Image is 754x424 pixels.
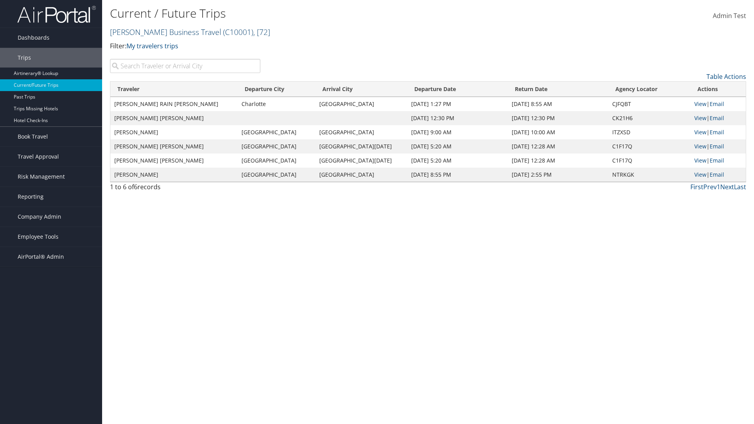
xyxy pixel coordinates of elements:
a: Email [710,128,724,136]
td: [DATE] 5:20 AM [407,139,508,154]
a: View [694,100,706,108]
a: Email [710,157,724,164]
a: 1 [717,183,720,191]
td: [DATE] 9:00 AM [407,125,508,139]
span: Employee Tools [18,227,59,247]
p: Filter: [110,41,534,51]
th: Actions [690,82,746,97]
a: View [694,114,706,122]
a: View [694,143,706,150]
td: | [690,111,746,125]
a: [PERSON_NAME] Business Travel [110,27,270,37]
a: First [690,183,703,191]
td: C1F17Q [608,154,690,168]
th: Traveler: activate to sort column ascending [110,82,238,97]
td: [DATE] 5:20 AM [407,154,508,168]
span: Risk Management [18,167,65,186]
th: Return Date: activate to sort column ascending [508,82,608,97]
span: ( C10001 ) [223,27,253,37]
td: CJFQBT [608,97,690,111]
td: | [690,154,746,168]
td: ITZXSD [608,125,690,139]
span: AirPortal® Admin [18,247,64,267]
span: 6 [134,183,137,191]
a: Email [710,114,724,122]
span: Reporting [18,187,44,207]
th: Arrival City: activate to sort column ascending [315,82,407,97]
td: [GEOGRAPHIC_DATA] [238,125,315,139]
td: | [690,125,746,139]
span: Dashboards [18,28,49,48]
a: Email [710,143,724,150]
td: [PERSON_NAME] [110,125,238,139]
span: Travel Approval [18,147,59,166]
a: Email [710,171,724,178]
a: Next [720,183,734,191]
td: [GEOGRAPHIC_DATA] [315,97,407,111]
td: [DATE] 8:55 AM [508,97,608,111]
td: [GEOGRAPHIC_DATA][DATE] [315,154,407,168]
td: [DATE] 12:30 PM [407,111,508,125]
td: [GEOGRAPHIC_DATA] [238,139,315,154]
h1: Current / Future Trips [110,5,534,22]
td: [DATE] 1:27 PM [407,97,508,111]
td: [GEOGRAPHIC_DATA] [238,154,315,168]
td: [DATE] 2:55 PM [508,168,608,182]
td: [DATE] 12:28 AM [508,154,608,168]
td: [DATE] 12:30 PM [508,111,608,125]
span: Admin Test [713,11,746,20]
div: 1 to 6 of records [110,182,260,196]
td: [GEOGRAPHIC_DATA] [315,168,407,182]
td: NTRKGK [608,168,690,182]
td: [PERSON_NAME] RAIN [PERSON_NAME] [110,97,238,111]
td: [PERSON_NAME] [110,168,238,182]
td: Charlotte [238,97,315,111]
span: Trips [18,48,31,68]
td: [PERSON_NAME] [PERSON_NAME] [110,139,238,154]
a: Table Actions [706,72,746,81]
td: CK21H6 [608,111,690,125]
a: Last [734,183,746,191]
a: My travelers trips [126,42,178,50]
a: View [694,171,706,178]
a: View [694,128,706,136]
th: Departure City: activate to sort column ascending [238,82,315,97]
td: | [690,97,746,111]
td: [DATE] 12:28 AM [508,139,608,154]
span: Company Admin [18,207,61,227]
img: airportal-logo.png [17,5,96,24]
td: [PERSON_NAME] [PERSON_NAME] [110,154,238,168]
td: [DATE] 8:55 PM [407,168,508,182]
td: [GEOGRAPHIC_DATA] [238,168,315,182]
th: Agency Locator: activate to sort column ascending [608,82,690,97]
a: View [694,157,706,164]
td: [PERSON_NAME] [PERSON_NAME] [110,111,238,125]
td: [GEOGRAPHIC_DATA][DATE] [315,139,407,154]
td: [GEOGRAPHIC_DATA] [315,125,407,139]
th: Departure Date: activate to sort column descending [407,82,508,97]
td: C1F17Q [608,139,690,154]
span: Book Travel [18,127,48,146]
input: Search Traveler or Arrival City [110,59,260,73]
a: Prev [703,183,717,191]
span: , [ 72 ] [253,27,270,37]
td: | [690,139,746,154]
td: | [690,168,746,182]
a: Admin Test [713,4,746,28]
td: [DATE] 10:00 AM [508,125,608,139]
a: Email [710,100,724,108]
